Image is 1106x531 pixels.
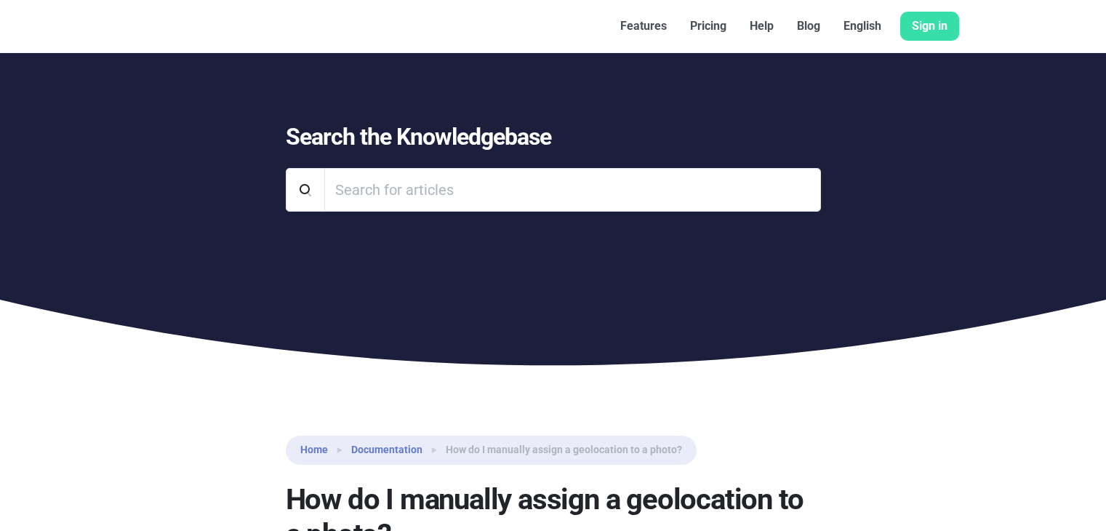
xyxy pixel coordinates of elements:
font: Sign in [912,19,947,33]
a: English [832,12,893,41]
input: Search [324,168,821,212]
font: Help [750,19,774,33]
a: Home [300,442,328,458]
font: Blog [797,19,820,33]
a: Features [609,12,678,41]
font: Features [620,19,667,33]
a: Sign in [900,12,959,41]
nav: breadcrumb [286,436,697,465]
h1: Search the Knowledgebase [286,123,821,151]
a: Blog [785,12,832,41]
font: Pricing [690,19,726,33]
a: Help [738,12,785,41]
a: Pricing [678,12,738,41]
a: Documentation [351,442,422,458]
li: How do I manually assign a geolocation to a photo? [422,442,682,459]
